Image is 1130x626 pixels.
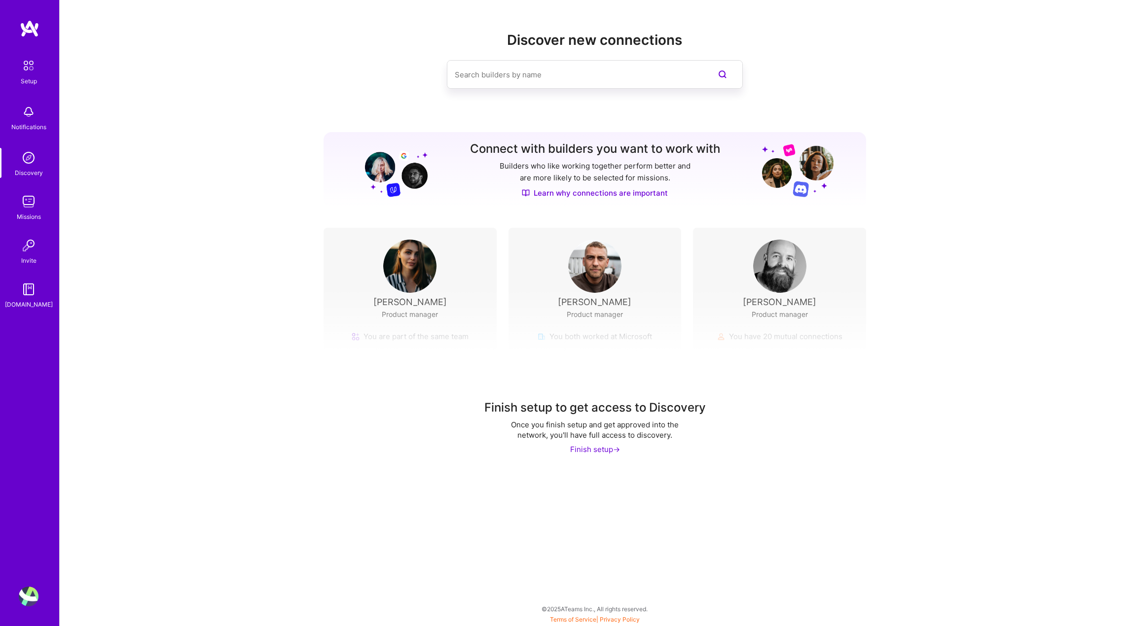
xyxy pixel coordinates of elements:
[19,279,38,299] img: guide book
[19,587,38,606] img: User Avatar
[568,240,621,293] img: User Avatar
[498,160,693,184] p: Builders who like working together perform better and are more likely to be selected for missions.
[496,419,693,440] div: Once you finish setup and get approved into the network, you'll have full access to discovery.
[324,32,866,48] h2: Discover new connections
[19,236,38,255] img: Invite
[21,255,36,266] div: Invite
[470,142,720,156] h3: Connect with builders you want to work with
[484,400,706,416] div: Finish setup to get access to Discovery
[550,616,640,623] span: |
[762,143,834,197] img: Grow your network
[717,69,729,80] i: icon SearchPurple
[455,62,695,87] input: Search builders by name
[17,211,41,222] div: Missions
[19,192,38,211] img: teamwork
[19,102,38,122] img: bell
[11,122,46,132] div: Notifications
[522,189,530,197] img: Discover
[20,20,39,37] img: logo
[570,444,620,454] div: Finish setup ->
[18,55,39,76] img: setup
[59,596,1130,621] div: © 2025 ATeams Inc., All rights reserved.
[21,76,37,86] div: Setup
[356,143,428,197] img: Grow your network
[753,240,806,293] img: User Avatar
[15,168,43,178] div: Discovery
[550,616,596,623] a: Terms of Service
[600,616,640,623] a: Privacy Policy
[19,148,38,168] img: discovery
[522,188,668,198] a: Learn why connections are important
[383,240,437,293] img: User Avatar
[5,299,53,310] div: [DOMAIN_NAME]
